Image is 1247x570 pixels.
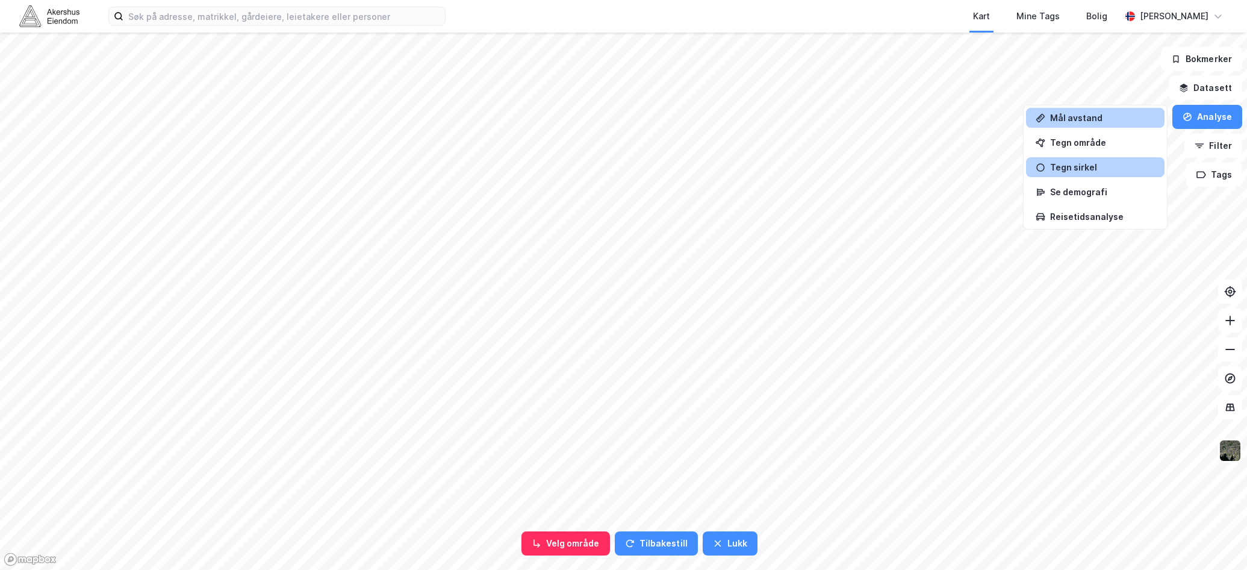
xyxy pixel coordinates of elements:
button: Filter [1184,134,1242,158]
div: [PERSON_NAME] [1140,9,1208,23]
div: Tegn område [1050,137,1155,148]
button: Datasett [1169,76,1242,100]
input: Søk på adresse, matrikkel, gårdeiere, leietakere eller personer [123,7,445,25]
button: Tags [1186,163,1242,187]
div: Bolig [1086,9,1107,23]
a: Mapbox homepage [4,553,57,566]
img: akershus-eiendom-logo.9091f326c980b4bce74ccdd9f866810c.svg [19,5,79,27]
button: Tilbakestill [615,531,698,556]
img: 9k= [1219,439,1242,462]
button: Velg område [521,531,610,556]
button: Bokmerker [1161,47,1242,71]
div: Reisetidsanalyse [1050,211,1155,222]
div: Mål avstand [1050,113,1155,123]
iframe: Chat Widget [1187,512,1247,570]
div: Kontrollprogram for chat [1187,512,1247,570]
button: Analyse [1172,105,1242,129]
div: Se demografi [1050,187,1155,197]
button: Lukk [703,531,757,556]
div: Mine Tags [1016,9,1060,23]
div: Tegn sirkel [1050,162,1155,172]
div: Kart [973,9,990,23]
